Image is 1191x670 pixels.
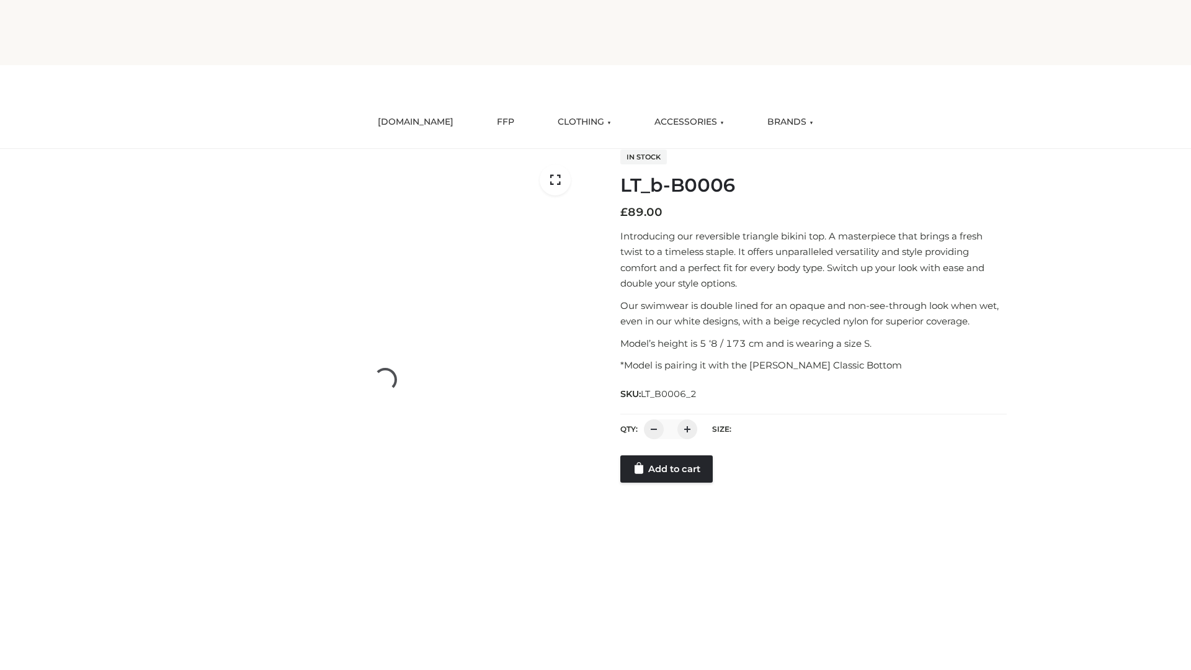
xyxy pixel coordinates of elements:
a: Add to cart [620,455,713,483]
a: CLOTHING [548,109,620,136]
label: QTY: [620,424,638,434]
a: ACCESSORIES [645,109,733,136]
h1: LT_b-B0006 [620,174,1007,197]
label: Size: [712,424,731,434]
span: LT_B0006_2 [641,388,697,400]
p: *Model is pairing it with the [PERSON_NAME] Classic Bottom [620,357,1007,373]
a: FFP [488,109,524,136]
span: £ [620,205,628,219]
span: SKU: [620,386,698,401]
p: Model’s height is 5 ‘8 / 173 cm and is wearing a size S. [620,336,1007,352]
p: Introducing our reversible triangle bikini top. A masterpiece that brings a fresh twist to a time... [620,228,1007,292]
a: [DOMAIN_NAME] [368,109,463,136]
span: In stock [620,150,667,164]
a: BRANDS [758,109,823,136]
p: Our swimwear is double lined for an opaque and non-see-through look when wet, even in our white d... [620,298,1007,329]
bdi: 89.00 [620,205,662,219]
